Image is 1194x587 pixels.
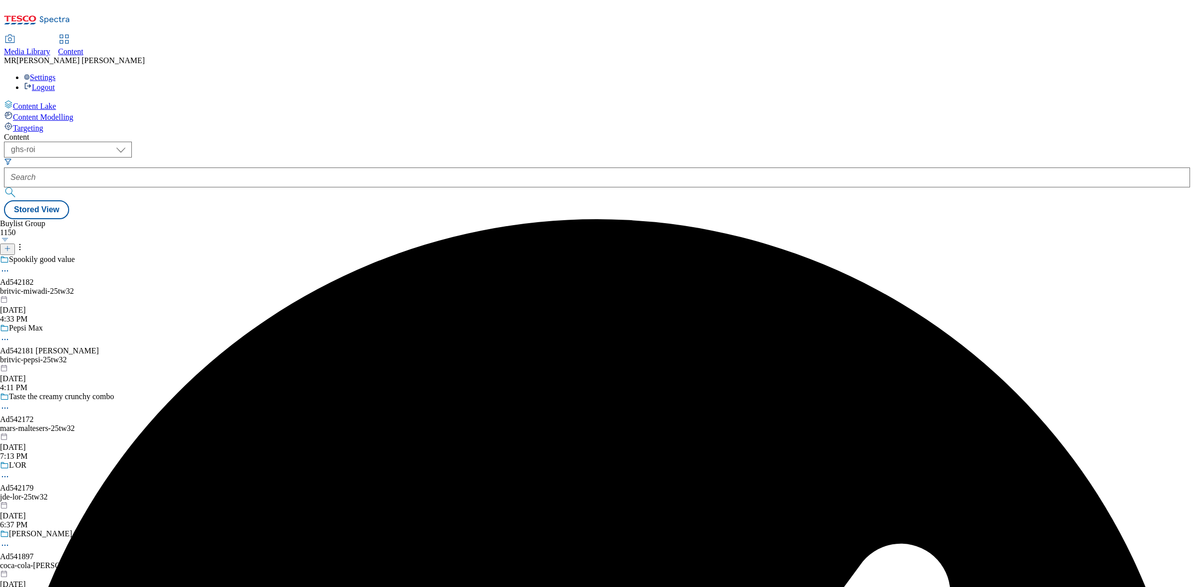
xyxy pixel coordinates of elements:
[4,133,1190,142] div: Content
[4,100,1190,111] a: Content Lake
[4,35,50,56] a: Media Library
[4,56,16,65] span: MR
[4,200,69,219] button: Stored View
[9,255,75,264] div: Spookily good value
[4,111,1190,122] a: Content Modelling
[16,56,145,65] span: [PERSON_NAME] [PERSON_NAME]
[9,461,26,470] div: L'OR
[58,35,84,56] a: Content
[4,47,50,56] span: Media Library
[58,47,84,56] span: Content
[9,324,43,333] div: Pepsi Max
[9,392,114,401] div: Taste the creamy crunchy combo
[4,168,1190,187] input: Search
[24,73,56,82] a: Settings
[4,122,1190,133] a: Targeting
[13,102,56,110] span: Content Lake
[9,529,122,538] div: [PERSON_NAME] and Coca-Cola
[4,158,12,166] svg: Search Filters
[13,124,43,132] span: Targeting
[24,83,55,91] a: Logout
[13,113,73,121] span: Content Modelling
